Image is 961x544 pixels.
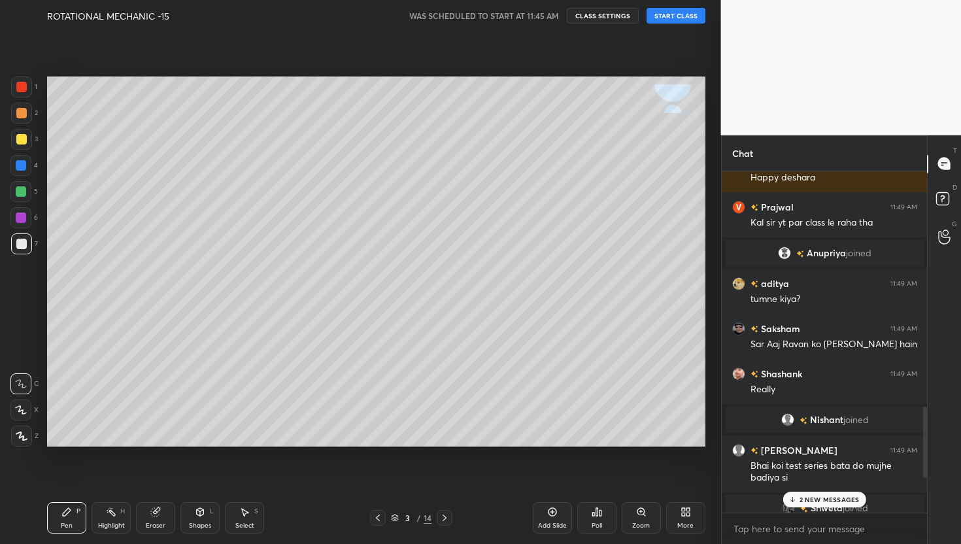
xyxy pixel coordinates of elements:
div: 11:49 AM [890,324,917,332]
img: 2d9f0eb5296a4d5595ca0d8086416750.jpg [732,367,745,380]
h5: WAS SCHEDULED TO START AT 11:45 AM [409,10,559,22]
div: P [76,508,80,515]
p: D [953,182,957,192]
div: Poll [592,522,602,529]
img: c7660ea7196b4e579967a18b2bad04dd.jpg [732,200,745,213]
div: 1 [11,76,37,97]
p: T [953,146,957,156]
h6: [PERSON_NAME] [758,443,837,457]
h6: Prajwal [758,200,794,214]
img: no-rating-badge.077c3623.svg [799,416,807,424]
div: Sar Aaj Ravan ko [PERSON_NAME] hain [750,338,917,351]
div: 11:49 AM [890,203,917,211]
span: joined [843,415,868,425]
img: no-rating-badge.077c3623.svg [750,280,758,288]
button: CLASS SETTINGS [567,8,639,24]
h6: Shashank [758,367,802,381]
div: H [120,508,125,515]
div: 14 [424,512,431,524]
div: Happy deshara [750,171,917,184]
div: Zoom [632,522,650,529]
div: 11:49 AM [890,279,917,287]
div: Pen [61,522,73,529]
div: 5 [10,181,38,202]
div: 2 [11,103,38,124]
div: 3 [11,129,38,150]
img: no-rating-badge.077c3623.svg [800,505,807,512]
div: Z [11,426,39,447]
img: no-rating-badge.077c3623.svg [750,447,758,454]
div: 4 [10,155,38,176]
span: joined [846,248,871,258]
img: default.png [732,443,745,456]
span: Anupriya [807,248,846,258]
div: Add Slide [538,522,567,529]
div: 3 [401,514,414,522]
div: 11:49 AM [890,446,917,454]
div: Highlight [98,522,125,529]
img: 3 [732,277,745,290]
div: tumne kiya? [750,293,917,306]
img: default.png [781,413,794,426]
div: grid [722,171,928,513]
div: S [254,508,258,515]
img: no-rating-badge.077c3623.svg [750,371,758,378]
div: L [210,508,214,515]
div: C [10,373,39,394]
div: More [677,522,694,529]
div: Really [750,383,917,396]
div: 7 [11,233,38,254]
span: Nishant [809,415,843,425]
img: a0e498e7c82a4cc88325ce57ac82266c.jpg [732,322,745,335]
button: START CLASS [647,8,705,24]
img: no-rating-badge.077c3623.svg [796,250,804,257]
img: 671ea31f97c643aba0273eb854fd0c51.jpg [778,246,791,260]
img: no-rating-badge.077c3623.svg [750,326,758,333]
img: cc58b5fa38bb44a6a2000ad8bba559f9.jpg [781,501,794,515]
div: X [10,399,39,420]
p: 2 NEW MESSAGES [799,496,859,503]
h6: aditya [758,277,789,290]
div: / [417,514,421,522]
p: Chat [722,136,764,171]
span: Shweta [810,503,842,513]
h6: Saksham [758,322,800,335]
h4: ROTATIONAL MECHANIC -15 [47,10,169,22]
img: no-rating-badge.077c3623.svg [750,204,758,211]
div: Kal sir yt par class le raha tha [750,216,917,229]
div: Select [235,522,254,529]
div: 11:49 AM [890,369,917,377]
span: joined [842,503,868,513]
div: Shapes [189,522,211,529]
div: Bhai koi test series bata do mujhe badiya si [750,460,917,484]
div: Eraser [146,522,165,529]
div: 6 [10,207,38,228]
p: G [952,219,957,229]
